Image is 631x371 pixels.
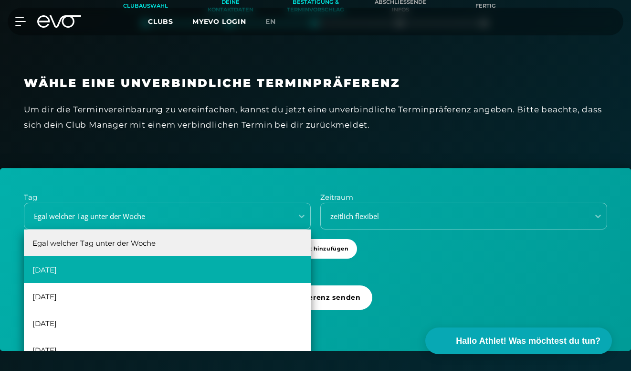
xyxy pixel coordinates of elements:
[24,310,311,337] div: [DATE]
[279,245,349,253] span: + Präferenz hinzufügen
[192,17,246,26] a: MYEVO LOGIN
[24,283,311,310] div: [DATE]
[24,256,311,283] div: [DATE]
[255,285,376,327] a: Terminpräferenz senden
[24,229,311,256] div: Egal welcher Tag unter der Woche
[322,211,582,222] div: zeitlich flexibel
[266,293,360,303] span: Terminpräferenz senden
[270,239,361,276] a: +Präferenz hinzufügen
[25,211,286,222] div: Egal welcher Tag unter der Woche
[24,192,311,203] p: Tag
[265,17,276,26] span: en
[456,335,600,348] span: Hallo Athlet! Was möchtest du tun?
[425,327,612,354] button: Hallo Athlet! Was möchtest du tun?
[148,17,173,26] span: Clubs
[265,16,287,27] a: en
[320,192,607,203] p: Zeitraum
[148,17,192,26] a: Clubs
[24,76,607,90] h3: Wähle eine unverbindliche Terminpräferenz
[24,102,607,133] div: Um dir die Terminvereinbarung zu vereinfachen, kannst du jetzt eine unverbindliche Terminpräferen...
[24,337,311,363] div: [DATE]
